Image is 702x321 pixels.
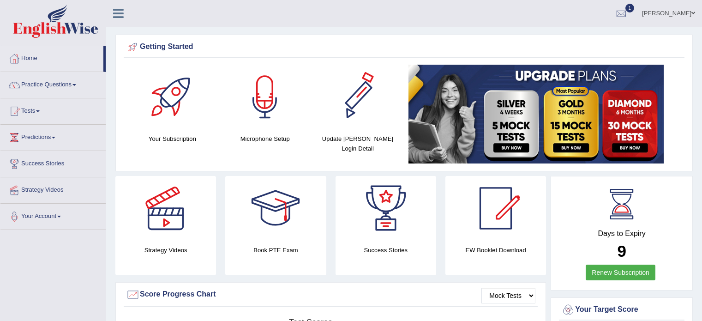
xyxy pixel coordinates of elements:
a: Strategy Videos [0,177,106,200]
div: Your Target Score [561,303,682,317]
h4: Days to Expiry [561,230,682,238]
a: Success Stories [0,151,106,174]
div: Score Progress Chart [126,288,535,302]
span: 1 [625,4,635,12]
a: Predictions [0,125,106,148]
h4: Your Subscription [131,134,214,144]
a: Home [0,46,103,69]
a: Renew Subscription [586,265,655,280]
h4: Microphone Setup [223,134,307,144]
a: Tests [0,98,106,121]
h4: Strategy Videos [115,245,216,255]
h4: EW Booklet Download [445,245,546,255]
img: small5.jpg [408,65,664,164]
a: Your Account [0,204,106,227]
h4: Success Stories [336,245,436,255]
b: 9 [617,242,626,260]
div: Getting Started [126,40,682,54]
h4: Update [PERSON_NAME] Login Detail [316,134,400,153]
h4: Book PTE Exam [225,245,326,255]
a: Practice Questions [0,72,106,95]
